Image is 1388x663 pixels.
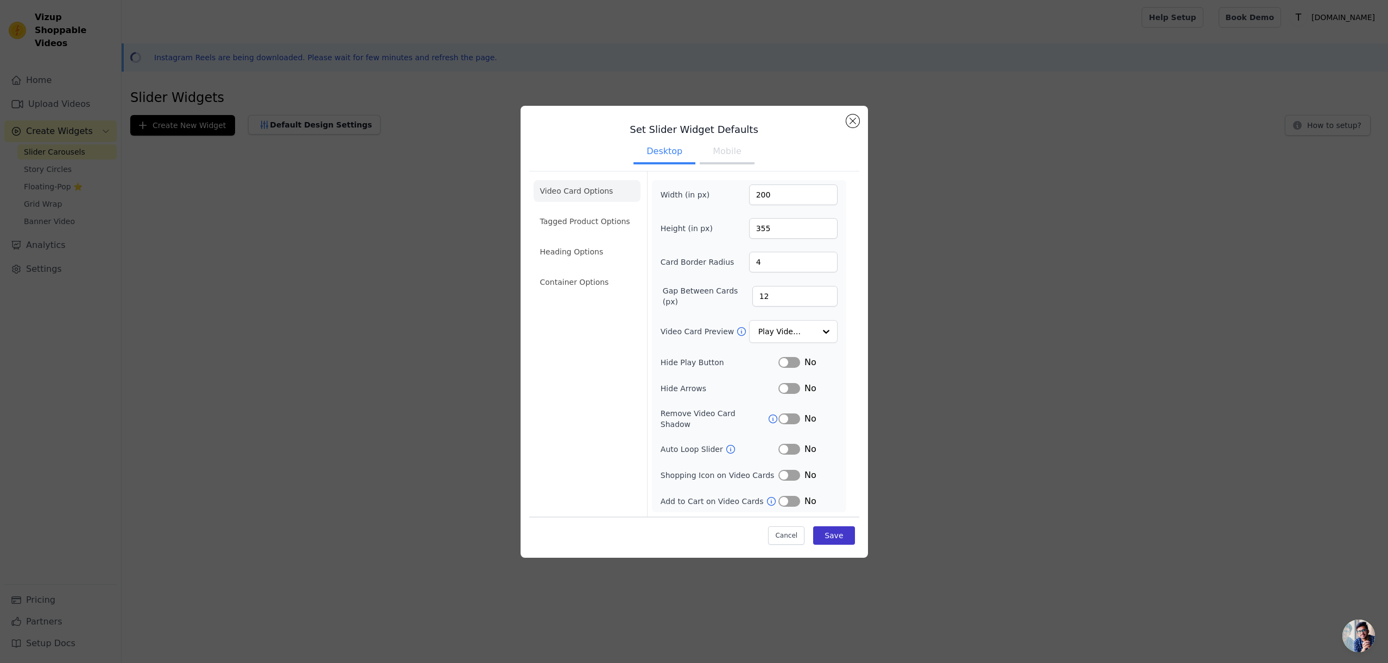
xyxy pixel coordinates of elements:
[661,257,734,267] label: Card Border Radius
[534,211,641,232] li: Tagged Product Options
[804,382,816,395] span: No
[700,141,754,164] button: Mobile
[846,114,859,127] button: Close modal
[534,241,641,263] li: Heading Options
[534,180,641,202] li: Video Card Options
[661,408,768,430] label: Remove Video Card Shadow
[661,326,736,337] label: Video Card Preview
[804,356,816,369] span: No
[661,223,720,234] label: Height (in px)
[633,141,695,164] button: Desktop
[534,271,641,293] li: Container Options
[813,526,854,545] button: Save
[661,496,766,507] label: Add to Cart on Video Cards
[661,470,778,481] label: Shopping Icon on Video Cards
[661,189,720,200] label: Width (in px)
[661,357,778,368] label: Hide Play Button
[804,443,816,456] span: No
[1342,620,1375,652] div: Ouvrir le chat
[663,285,752,307] label: Gap Between Cards (px)
[661,383,778,394] label: Hide Arrows
[529,123,859,136] h3: Set Slider Widget Defaults
[661,444,725,455] label: Auto Loop Slider
[804,412,816,425] span: No
[804,469,816,482] span: No
[804,495,816,508] span: No
[768,526,804,545] button: Cancel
